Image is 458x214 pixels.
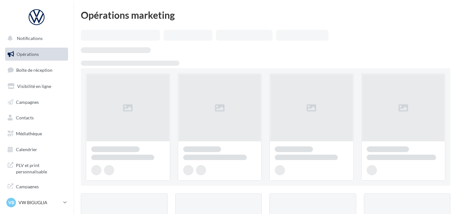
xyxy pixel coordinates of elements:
span: Contacts [16,115,34,120]
span: Boîte de réception [16,67,52,73]
span: Calendrier [16,147,37,152]
span: Médiathèque [16,131,42,136]
a: Opérations [4,48,69,61]
div: Opérations marketing [81,10,450,20]
a: Visibilité en ligne [4,80,69,93]
a: VB VW BIGUGLIA [5,197,68,209]
a: Médiathèque [4,127,69,140]
a: Campagnes DataOnDemand [4,180,69,198]
span: PLV et print personnalisable [16,161,66,175]
a: Contacts [4,111,69,124]
a: Calendrier [4,143,69,156]
span: VB [8,199,14,206]
a: Boîte de réception [4,63,69,77]
span: Campagnes [16,99,39,104]
span: Campagnes DataOnDemand [16,182,66,196]
span: Opérations [17,51,39,57]
span: Visibilité en ligne [17,84,51,89]
p: VW BIGUGLIA [18,199,61,206]
span: Notifications [17,36,43,41]
button: Notifications [4,32,67,45]
a: PLV et print personnalisable [4,158,69,177]
a: Campagnes [4,96,69,109]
